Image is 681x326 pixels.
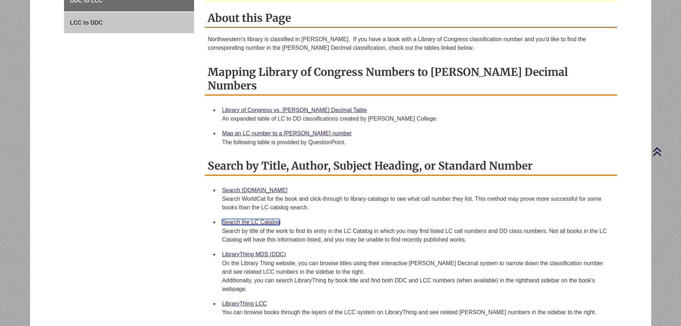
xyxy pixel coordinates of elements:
[222,259,611,293] div: On the Library Thing website, you can browse titles using their interactive [PERSON_NAME] Decimal...
[222,115,611,123] div: An expanded table of LC to DD classifications created by [PERSON_NAME] College.
[222,195,611,212] div: Search WorldCat for the book and click-through to library catalogs to see what call number they l...
[205,9,617,28] h2: About this Page
[222,138,611,147] div: The following table is provided by QuestionPoint.
[222,301,267,307] a: LibraryThing LCC
[205,157,617,176] h2: Search by Title, Author, Subject Heading, or Standard Number
[652,147,679,156] a: Back to Top
[222,130,352,136] a: Map an LC number to a [PERSON_NAME] number
[222,219,280,225] a: Search the LC Catalog
[222,227,611,244] div: Search by title of the work to find its entry in the LC Catalog in which you may find listed LC c...
[64,12,194,34] a: LCC to DDC
[205,63,617,96] h2: Mapping Library of Congress Numbers to [PERSON_NAME] Decimal Numbers
[208,35,614,52] p: Northwestern's library is classified in [PERSON_NAME]. If you have a book with a Library of Congr...
[222,107,367,113] a: Library of Congress vs. [PERSON_NAME] Decimal Table
[222,187,287,193] a: Search [DOMAIN_NAME]
[222,251,286,257] a: LibraryThing MDS (DDC)
[70,20,103,26] span: LCC to DDC
[222,308,611,317] div: You can browse books through the layers of the LCC system on LibraryThing and see related [PERSON...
